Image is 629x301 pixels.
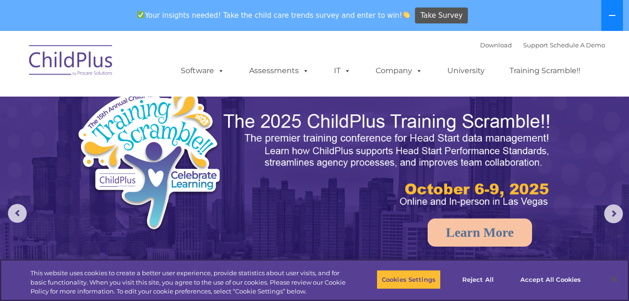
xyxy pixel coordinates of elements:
a: Training Scramble!! [500,61,590,80]
a: Support [523,41,548,49]
span: Take Survey [421,8,463,24]
img: ✅ [137,11,144,18]
span: Last name [130,62,159,69]
img: 👏 [403,11,410,18]
a: Assessments [240,61,318,80]
a: Schedule A Demo [550,41,605,49]
button: Reject All [449,270,507,289]
button: Accept All Cookies [515,270,586,289]
a: IT [325,61,360,80]
a: Download [480,41,512,49]
span: Your insights needed! Take the child care trends survey and enter to win! [133,6,414,24]
a: University [438,61,494,80]
span: Phone number [130,100,170,107]
button: Close [604,269,624,290]
button: Cookies Settings [377,270,441,289]
a: Take Survey [415,8,468,24]
div: This website uses cookies to create a better user experience, provide statistics about user visit... [30,269,346,296]
a: Company [366,61,432,80]
img: ChildPlus by Procare Solutions [24,38,118,85]
a: Software [171,61,234,80]
a: Learn More [428,218,532,247]
font: | [480,41,605,49]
